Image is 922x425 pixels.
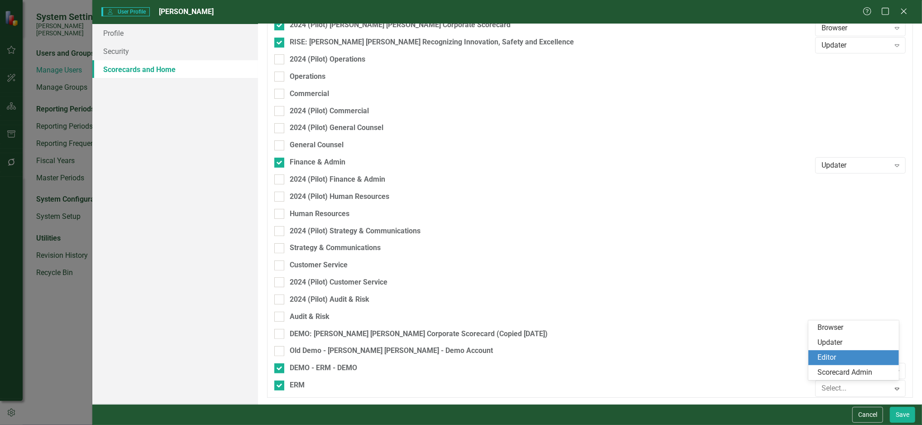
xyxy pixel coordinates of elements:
[290,37,574,48] div: RISE: [PERSON_NAME] [PERSON_NAME] Recognizing Innovation, Safety and Excellence
[822,160,890,171] div: Updater
[290,20,511,30] div: 2024 (Pilot) [PERSON_NAME] [PERSON_NAME] Corporate Scorecard
[92,42,258,60] a: Security
[92,24,258,42] a: Profile
[290,380,305,391] div: ERM
[817,323,893,333] div: Browser
[290,157,345,168] div: Finance & Admin
[817,338,893,348] div: Updater
[290,277,387,288] div: 2024 (Pilot) Customer Service
[290,243,381,253] div: Strategy & Communications
[290,329,548,339] div: DEMO: [PERSON_NAME] [PERSON_NAME] Corporate Scorecard (Copied [DATE])
[92,60,258,78] a: Scorecards and Home
[290,72,325,82] div: Operations
[290,346,493,356] div: Old Demo - [PERSON_NAME] [PERSON_NAME] - Demo Account
[290,209,349,219] div: Human Resources
[290,54,365,65] div: 2024 (Pilot) Operations
[817,367,893,378] div: Scorecard Admin
[290,174,385,185] div: 2024 (Pilot) Finance & Admin
[290,312,330,322] div: Audit & Risk
[290,363,357,373] div: DEMO - ERM - DEMO
[290,123,383,133] div: 2024 (Pilot) General Counsel
[822,23,890,34] div: Browser
[290,295,369,305] div: 2024 (Pilot) Audit & Risk
[822,40,890,51] div: Updater
[290,226,420,237] div: 2024 (Pilot) Strategy & Communications
[290,192,389,202] div: 2024 (Pilot) Human Resources
[890,407,915,423] button: Save
[817,353,893,363] div: Editor
[101,7,150,16] span: User Profile
[290,89,329,99] div: Commercial
[159,7,214,16] span: [PERSON_NAME]
[852,407,883,423] button: Cancel
[290,260,348,270] div: Customer Service
[290,106,369,116] div: 2024 (Pilot) Commercial
[290,140,344,150] div: General Counsel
